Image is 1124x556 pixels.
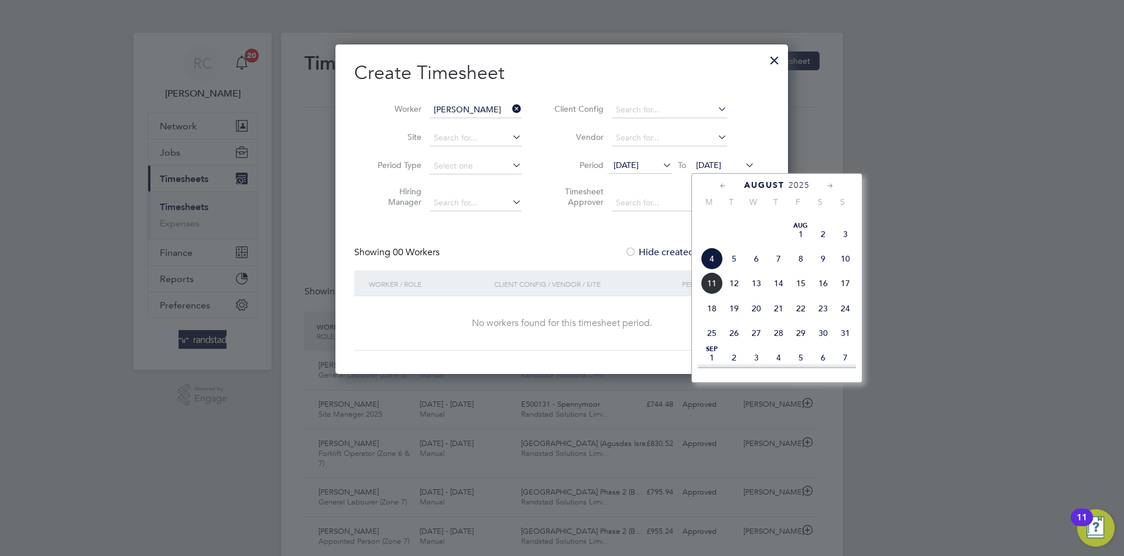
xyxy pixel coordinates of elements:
span: 7 [834,346,856,369]
input: Search for... [612,102,727,118]
label: Hiring Manager [369,186,421,207]
span: 9 [812,248,834,270]
span: 19 [723,297,745,320]
span: 30 [812,322,834,344]
span: 28 [767,322,790,344]
span: 5 [723,248,745,270]
label: Hide created timesheets [625,246,743,258]
span: 21 [767,297,790,320]
div: 11 [1077,517,1087,533]
span: [DATE] [696,160,721,170]
label: Period Type [369,160,421,170]
span: 31 [834,322,856,344]
label: Worker [369,104,421,114]
span: 23 [812,297,834,320]
button: Open Resource Center, 11 new notifications [1077,509,1115,547]
span: 22 [790,297,812,320]
span: S [831,197,854,207]
span: F [787,197,809,207]
span: 6 [745,248,767,270]
span: 2025 [789,180,810,190]
span: August [744,180,784,190]
span: 3 [834,223,856,245]
label: Timesheet Approver [551,186,604,207]
input: Select one [430,158,522,174]
span: 15 [790,272,812,294]
span: T [765,197,787,207]
span: [DATE] [614,160,639,170]
span: 26 [723,322,745,344]
div: Showing [354,246,442,259]
label: Vendor [551,132,604,142]
span: 12 [723,272,745,294]
span: 20 [745,297,767,320]
label: Site [369,132,421,142]
span: To [674,157,690,173]
span: Aug [790,223,812,229]
span: S [809,197,831,207]
span: M [698,197,720,207]
span: 2 [812,223,834,245]
input: Search for... [430,195,522,211]
span: 24 [834,297,856,320]
span: 4 [767,346,790,369]
label: Period [551,160,604,170]
span: 18 [701,297,723,320]
span: Sep [701,346,723,352]
h2: Create Timesheet [354,61,769,85]
span: 2 [723,346,745,369]
span: 25 [701,322,723,344]
input: Search for... [612,195,727,211]
span: 10 [834,248,856,270]
span: 11 [701,272,723,294]
div: Worker / Role [366,270,491,297]
span: 16 [812,272,834,294]
span: 13 [745,272,767,294]
label: Client Config [551,104,604,114]
span: W [742,197,765,207]
span: 27 [745,322,767,344]
span: 14 [767,272,790,294]
div: No workers found for this timesheet period. [366,317,758,330]
span: 8 [790,248,812,270]
input: Search for... [612,130,727,146]
input: Search for... [430,130,522,146]
span: 6 [812,346,834,369]
span: 29 [790,322,812,344]
span: 3 [745,346,767,369]
span: 4 [701,248,723,270]
input: Search for... [430,102,522,118]
div: Period [679,270,758,297]
span: T [720,197,742,207]
span: 17 [834,272,856,294]
span: 1 [701,346,723,369]
span: 5 [790,346,812,369]
span: 7 [767,248,790,270]
div: Client Config / Vendor / Site [491,270,679,297]
span: 00 Workers [393,246,440,258]
span: 1 [790,223,812,245]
